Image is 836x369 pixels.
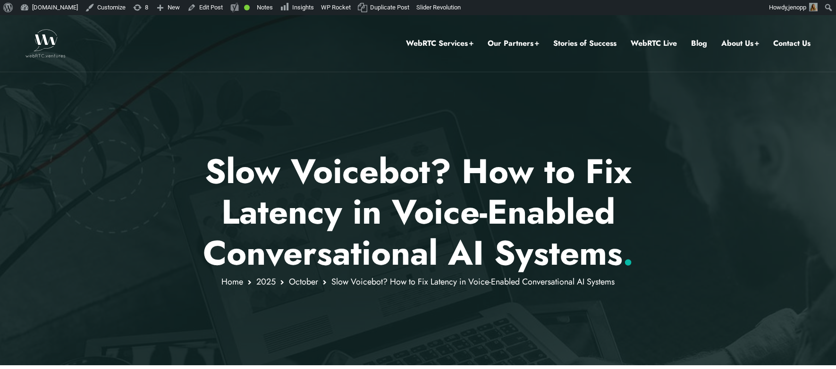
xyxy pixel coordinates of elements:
h1: Slow Voicebot? How to Fix Latency in Voice-Enabled Conversational AI Systems [142,151,694,273]
a: Blog [691,37,707,50]
div: Good [244,5,250,10]
a: Home [221,276,243,288]
span: Slider Revolution [416,4,461,11]
a: Contact Us [773,37,811,50]
span: . [623,228,633,277]
a: Stories of Success [553,37,616,50]
a: October [289,276,318,288]
a: 2025 [256,276,276,288]
a: WebRTC Live [631,37,677,50]
a: About Us [721,37,759,50]
img: WebRTC.ventures [25,29,66,58]
span: jenopp [788,4,806,11]
a: WebRTC Services [406,37,473,50]
span: Slow Voicebot? How to Fix Latency in Voice-Enabled Conversational AI Systems [331,276,615,288]
a: Our Partners [488,37,539,50]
